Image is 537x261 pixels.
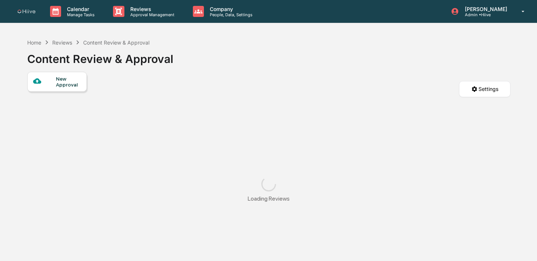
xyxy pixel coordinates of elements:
[61,12,98,17] p: Manage Tasks
[459,6,511,12] p: [PERSON_NAME]
[459,12,511,17] p: Admin • Hiive
[27,46,173,66] div: Content Review & Approval
[124,6,178,12] p: Reviews
[124,12,178,17] p: Approval Management
[52,39,72,46] div: Reviews
[459,81,510,97] button: Settings
[61,6,98,12] p: Calendar
[18,10,35,14] img: logo
[248,195,290,202] div: Loading Reviews
[27,39,41,46] div: Home
[56,76,81,88] div: New Approval
[83,39,149,46] div: Content Review & Approval
[204,12,256,17] p: People, Data, Settings
[204,6,256,12] p: Company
